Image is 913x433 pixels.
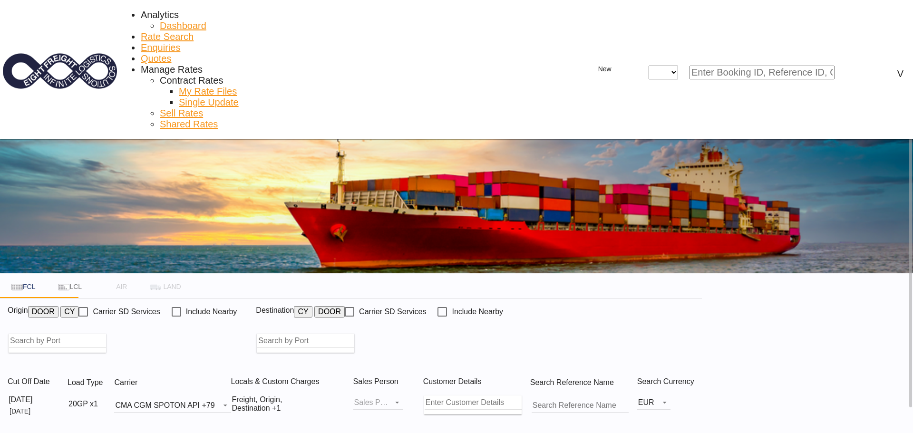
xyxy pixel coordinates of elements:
md-icon: icon-close [637,66,649,77]
span: Contract Rates [160,75,223,86]
span: Destination [256,306,294,324]
input: Enter Booking ID, Reference ID, Order ID [690,66,835,79]
div: 20GP x1icon-chevron-down [68,398,109,410]
input: Select [9,404,67,418]
md-checkbox: Checkbox No Ink [437,307,503,317]
md-tab-item: LCL [47,275,93,298]
div: Carrier SD Services [359,308,426,316]
md-icon: Unchecked: Search for CY (Container Yard) services for all selected carriers.Checked : Search for... [426,306,437,318]
span: Customer Details [423,377,482,385]
span: Load Type [68,378,114,386]
span: New [587,65,623,73]
span: Sell Rates [160,108,203,118]
md-icon: Unchecked: Ignores neighbouring ports when fetching rates.Checked : Includes neighbouring ports w... [237,306,248,318]
md-icon: The selected Trucker/Carrierwill be displayed in the rate results If the rates are from another f... [137,377,149,389]
div: Freight Origin Destination Factory Stuffing [232,395,322,413]
span: Sales Person [353,377,398,385]
div: Carrier SD Services [93,308,160,316]
button: icon-plus 400-fgNewicon-chevron-down [582,60,628,79]
span: icon-close [637,66,649,79]
span: CMA CGM SPOTON API +79 [115,401,214,410]
md-checkbox: Checkbox No Ink [172,307,237,317]
div: Include Nearby [452,308,503,316]
md-datepicker: Select [9,407,67,415]
input: Search by Port [257,334,354,348]
span: Analytics [141,10,179,20]
a: Single Update [179,97,239,108]
input: Enter Customer Details [425,395,522,410]
md-icon: icon-plus 400-fg [587,64,598,76]
a: Dashboard [160,20,206,31]
md-icon: Unchecked: Ignores neighbouring ports when fetching rates.Checked : Includes neighbouring ports w... [505,306,517,318]
button: DOOR [314,306,345,318]
button: CY [294,306,312,318]
md-icon: Unchecked: Search for CY (Container Yard) services for all selected carriers.Checked : Search for... [160,306,172,318]
md-icon: Your search will be saved by the below given name [614,377,625,389]
md-icon: icon-chevron-down [328,398,339,410]
md-icon: icon-information-outline [103,377,114,389]
span: Carrier [114,378,149,386]
md-icon: icon-magnify [835,67,846,78]
span: Origin [8,306,28,324]
input: Search Reference Name [532,398,629,413]
a: Enquiries [141,42,180,53]
div: [DATE] [9,395,67,404]
button: DOOR [28,306,58,318]
md-select: Sales Person [353,395,403,410]
a: Sell Rates [160,108,203,119]
md-icon: icon-chevron-down [612,64,623,76]
span: Search Reference Name [530,378,625,386]
div: icon-magnify [846,67,857,78]
md-select: Select Currency: € EUREuro [637,395,670,410]
span: Locals & Custom Charges [231,377,320,385]
div: [DATE] [9,395,32,404]
div: Freight Origin Destination Factory Stuffingicon-chevron-down [232,395,345,413]
a: Shared Rates [160,119,218,130]
md-checkbox: Checkbox No Ink [345,307,426,317]
span: Search Currency [637,377,694,385]
div: Include Nearby [186,308,237,316]
md-icon: icon-chevron-down [98,398,109,410]
div: V [897,68,903,79]
span: Cut Off Date [8,377,50,385]
a: My Rate Files [179,86,237,97]
span: icon-magnify [835,66,846,79]
a: Rate Search [141,31,194,42]
span: Shared Rates [160,119,218,129]
a: Quotes [141,53,171,64]
input: Search by Port [9,334,106,348]
md-checkbox: Checkbox No Ink [78,307,160,317]
span: EUR [638,398,654,407]
span: Help [867,67,878,79]
div: 20GP x1 [68,400,98,408]
md-icon: icon-chevron-down [678,67,690,78]
button: CY [60,306,78,318]
span: Manage Rates [141,64,203,75]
